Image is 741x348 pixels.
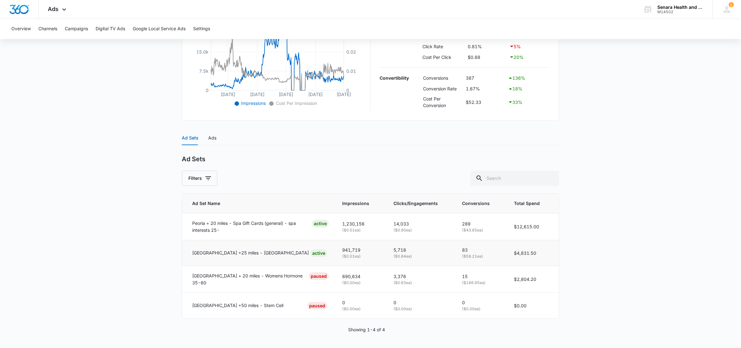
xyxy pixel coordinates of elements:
div: 136 % [508,74,547,82]
button: Google Local Service Ads [133,19,186,39]
tspan: [DATE] [250,92,265,97]
td: 0.81% [466,41,507,52]
div: account name [657,5,703,10]
p: ( $43.65 ea) [462,227,499,233]
p: Showing 1-4 of 4 [348,326,385,333]
strong: Convertibility [380,75,409,81]
p: ( $0.83 ea) [393,280,447,286]
p: ( $186.95 ea) [462,280,499,286]
button: Campaigns [65,19,88,39]
td: $12,615.00 [506,214,559,240]
p: [GEOGRAPHIC_DATA] + 20 miles - Womens Hormone 35-60 [192,272,309,286]
td: $52.33 [464,94,506,110]
tspan: 15.0k [196,49,209,54]
tspan: 7.5k [199,68,209,74]
p: [GEOGRAPHIC_DATA] +25 miles - [GEOGRAPHIC_DATA] [192,249,309,256]
p: ( $0.00 ea) [393,306,447,312]
p: 0 [342,299,378,306]
p: ( $0.01 ea) [342,227,378,233]
tspan: [DATE] [309,92,323,97]
tspan: 0 [206,88,209,93]
div: Ad Sets [182,134,198,141]
div: ACTIVE [312,220,329,227]
h2: Ad Sets [182,155,205,163]
button: Channels [38,19,57,39]
button: Digital TV Ads [96,19,125,39]
td: Conversion Rate [421,83,464,94]
p: 690,634 [342,273,378,280]
p: ( $0.00 ea) [462,306,499,312]
p: 15 [462,273,499,280]
tspan: [DATE] [279,92,293,97]
td: 1.67% [464,83,506,94]
p: 14,033 [393,220,447,227]
div: 33 % [508,98,547,106]
p: 5,718 [393,247,447,254]
p: 0 [393,299,447,306]
p: ( $0.84 ea) [393,254,447,260]
p: ( $58.21 ea) [462,254,499,260]
p: 0 [462,299,499,306]
td: Cost Per Conversion [421,94,464,110]
input: Search [471,171,559,186]
div: 18 % [508,85,547,93]
p: ( $0.00 ea) [342,280,378,286]
span: Conversions [462,200,490,207]
p: 941,719 [342,247,378,254]
button: Overview [11,19,31,39]
span: Ads [48,6,59,12]
p: Peoria + 20 miles - Spa Gift Cards (general) - spa interests 25- [192,220,312,234]
div: account id [657,10,703,14]
p: 1,230,156 [342,220,378,227]
button: Filters [182,171,217,186]
button: Settings [193,19,210,39]
td: Conversions [421,73,464,83]
p: 289 [462,220,499,227]
div: PAUSED [307,302,327,310]
span: Cost Per Impression [275,100,317,106]
td: 387 [464,73,506,83]
p: ( $0.01 ea) [342,254,378,260]
div: notifications count [729,2,734,7]
td: $4,831.50 [506,240,559,266]
span: Clicks/Engagements [393,200,438,207]
div: ACTIVE [310,249,327,257]
span: Total Spend [514,200,540,207]
td: $2,804.20 [506,266,559,293]
p: ( $0.90 ea) [393,227,447,233]
td: $0.88 [466,52,507,62]
span: Ad Set Name [192,200,318,207]
tspan: [DATE] [337,92,351,97]
div: 20 % [509,53,547,61]
tspan: 0.02 [346,49,356,54]
tspan: [DATE] [221,92,235,97]
span: Impressions [240,100,266,106]
td: $0.00 [506,293,559,318]
span: Impressions [342,200,369,207]
div: PAUSED [309,272,329,280]
tspan: 0 [346,88,349,93]
div: Ads [208,134,216,141]
tspan: 0.01 [346,68,356,74]
p: ( $0.00 ea) [342,306,378,312]
div: 5 % [509,43,547,50]
span: 1 [729,2,734,7]
td: Click Rate [421,41,466,52]
p: [GEOGRAPHIC_DATA] +50 miles - Stem Cell [192,302,283,309]
p: 83 [462,247,499,254]
td: Cost Per Click [421,52,466,62]
p: 3,376 [393,273,447,280]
